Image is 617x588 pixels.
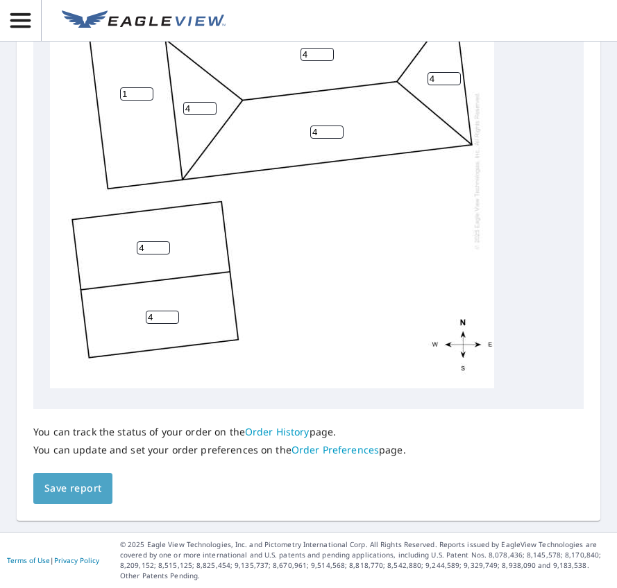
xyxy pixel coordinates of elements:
a: Privacy Policy [54,555,99,565]
a: Terms of Use [7,555,50,565]
p: © 2025 Eagle View Technologies, Inc. and Pictometry International Corp. All Rights Reserved. Repo... [120,539,610,581]
a: Order History [245,425,310,438]
button: Save report [33,473,112,504]
p: You can track the status of your order on the page. [33,426,406,438]
a: EV Logo [53,2,234,40]
p: | [7,556,99,564]
span: Save report [44,480,101,497]
a: Order Preferences [291,443,379,456]
p: You can update and set your order preferences on the page. [33,444,406,456]
img: EV Logo [62,10,226,31]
